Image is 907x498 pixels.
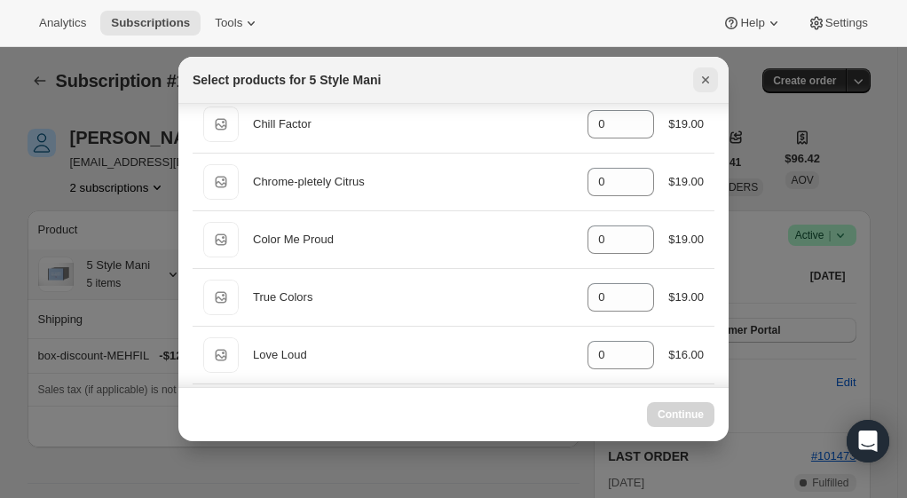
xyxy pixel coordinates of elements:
div: $19.00 [668,289,704,306]
span: Subscriptions [111,16,190,30]
h2: Select products for 5 Style Mani [193,71,381,89]
button: Help [712,11,793,36]
div: Chill Factor [253,115,573,133]
div: Color Me Proud [253,231,573,249]
button: Settings [797,11,879,36]
div: Open Intercom Messenger [847,420,889,462]
button: Tools [204,11,271,36]
div: $19.00 [668,173,704,191]
span: Settings [825,16,868,30]
span: Analytics [39,16,86,30]
button: Subscriptions [100,11,201,36]
button: Close [693,67,718,92]
div: True Colors [253,289,573,306]
div: $16.00 [668,346,704,364]
div: $19.00 [668,231,704,249]
button: Analytics [28,11,97,36]
span: Help [740,16,764,30]
div: Love Loud [253,346,573,364]
div: $19.00 [668,115,704,133]
span: Tools [215,16,242,30]
div: Chrome-pletely Citrus [253,173,573,191]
